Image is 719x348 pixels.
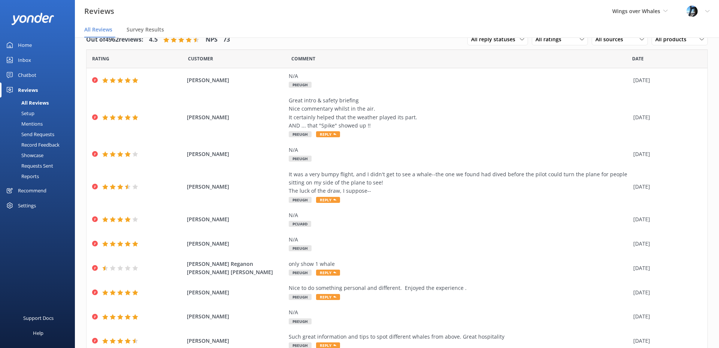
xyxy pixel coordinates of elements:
[289,221,311,227] span: PCUA9D
[18,82,38,97] div: Reviews
[33,325,43,340] div: Help
[4,129,54,139] div: Send Requests
[11,13,54,25] img: yonder-white-logo.png
[633,312,698,321] div: [DATE]
[149,35,158,45] h4: 4.5
[18,37,32,52] div: Home
[289,146,629,154] div: N/A
[633,150,698,158] div: [DATE]
[4,171,75,181] a: Reports
[289,156,312,162] span: P8EUGH
[632,55,644,62] span: Date
[84,26,112,33] span: All Reviews
[289,284,629,292] div: Nice to do something personal and different. Enjoyed the experience .
[289,82,312,88] span: P8EUGH
[289,260,629,268] div: only show 1 whale
[633,337,698,345] div: [DATE]
[187,113,285,121] span: [PERSON_NAME]
[612,7,660,15] span: Wings over Whales
[4,139,75,150] a: Record Feedback
[23,310,54,325] div: Support Docs
[633,215,698,223] div: [DATE]
[127,26,164,33] span: Survey Results
[4,139,60,150] div: Record Feedback
[84,5,114,17] h3: Reviews
[18,52,31,67] div: Inbox
[633,183,698,191] div: [DATE]
[289,131,312,137] span: P8EUGH
[206,35,218,45] h4: NPS
[633,76,698,84] div: [DATE]
[289,318,312,324] span: P8EUGH
[289,245,312,251] span: P8EUGH
[187,337,285,345] span: [PERSON_NAME]
[316,270,340,276] span: Reply
[187,260,285,277] span: [PERSON_NAME] Reganon [PERSON_NAME] [PERSON_NAME]
[289,72,629,80] div: N/A
[4,171,39,181] div: Reports
[188,55,213,62] span: Date
[633,264,698,272] div: [DATE]
[4,118,75,129] a: Mentions
[289,235,629,244] div: N/A
[187,240,285,248] span: [PERSON_NAME]
[4,108,75,118] a: Setup
[187,76,285,84] span: [PERSON_NAME]
[289,294,312,300] span: P8EUGH
[633,288,698,297] div: [DATE]
[316,131,340,137] span: Reply
[4,97,49,108] div: All Reviews
[289,333,629,341] div: Such great information and tips to spot different whales from above. Great hospitality
[187,288,285,297] span: [PERSON_NAME]
[187,312,285,321] span: [PERSON_NAME]
[223,35,230,45] h4: 73
[4,97,75,108] a: All Reviews
[187,215,285,223] span: [PERSON_NAME]
[4,160,53,171] div: Requests Sent
[289,308,629,316] div: N/A
[4,118,43,129] div: Mentions
[4,150,75,160] a: Showcase
[316,197,340,203] span: Reply
[92,55,109,62] span: Date
[4,150,43,160] div: Showcase
[4,108,34,118] div: Setup
[86,35,143,45] h4: Out of 4962 reviews:
[595,35,628,43] span: All sources
[536,35,566,43] span: All ratings
[18,67,36,82] div: Chatbot
[18,183,46,198] div: Recommend
[291,55,315,62] span: Question
[633,240,698,248] div: [DATE]
[289,170,629,195] div: It was a very bumpy flight, and I didn't get to see a whale--the one we found had dived before th...
[187,183,285,191] span: [PERSON_NAME]
[4,160,75,171] a: Requests Sent
[655,35,691,43] span: All products
[316,294,340,300] span: Reply
[289,96,629,130] div: Great intro & safety briefing Nice commentary whilst in the air. It certainly helped that the wea...
[686,6,698,17] img: 145-1635463833.jpg
[471,35,520,43] span: All reply statuses
[633,113,698,121] div: [DATE]
[289,197,312,203] span: P8EUGH
[289,270,312,276] span: P8EUGH
[4,129,75,139] a: Send Requests
[289,211,629,219] div: N/A
[187,150,285,158] span: [PERSON_NAME]
[18,198,36,213] div: Settings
